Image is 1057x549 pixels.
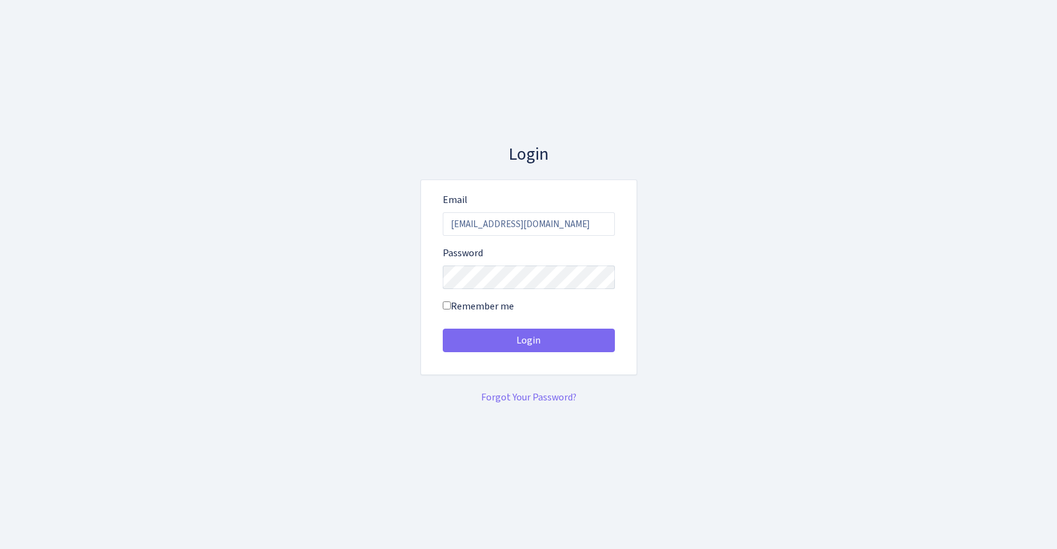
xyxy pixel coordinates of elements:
[420,144,637,165] h3: Login
[481,391,576,404] a: Forgot Your Password?
[443,299,514,314] label: Remember me
[443,301,451,309] input: Remember me
[443,246,483,261] label: Password
[443,192,468,207] label: Email
[443,329,615,352] button: Login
